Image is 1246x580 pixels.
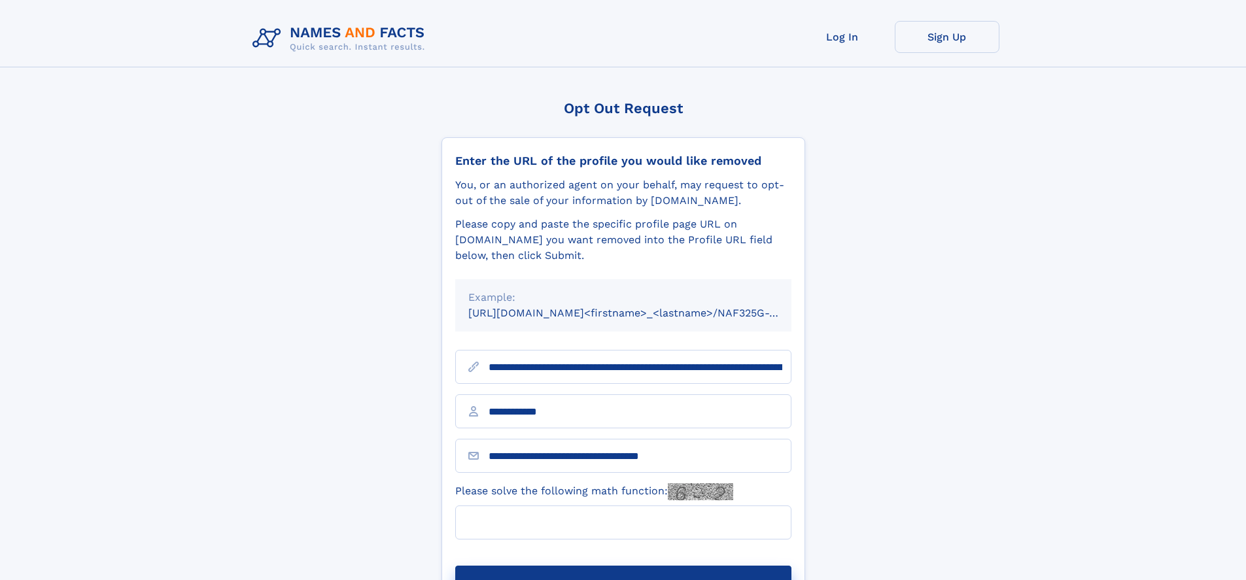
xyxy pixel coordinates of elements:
[468,290,778,305] div: Example:
[895,21,999,53] a: Sign Up
[790,21,895,53] a: Log In
[455,483,733,500] label: Please solve the following math function:
[455,177,791,209] div: You, or an authorized agent on your behalf, may request to opt-out of the sale of your informatio...
[441,100,805,116] div: Opt Out Request
[455,154,791,168] div: Enter the URL of the profile you would like removed
[455,216,791,264] div: Please copy and paste the specific profile page URL on [DOMAIN_NAME] you want removed into the Pr...
[247,21,436,56] img: Logo Names and Facts
[468,307,816,319] small: [URL][DOMAIN_NAME]<firstname>_<lastname>/NAF325G-xxxxxxxx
